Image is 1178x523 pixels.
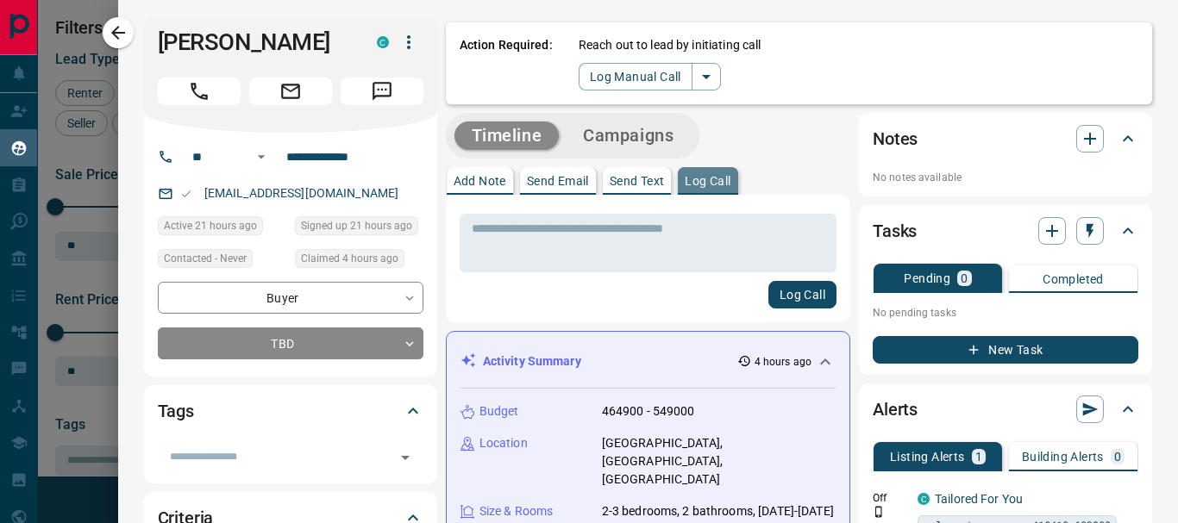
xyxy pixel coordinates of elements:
div: Tasks [873,210,1138,252]
div: Thu Aug 14 2025 [295,216,423,240]
h2: Tags [158,397,194,425]
div: Alerts [873,389,1138,430]
div: split button [579,63,721,90]
p: No notes available [873,170,1138,185]
svg: Email Valid [180,188,192,200]
span: Active 21 hours ago [164,217,257,234]
p: Send Email [527,175,589,187]
p: Reach out to lead by initiating call [579,36,761,54]
p: Budget [479,402,519,420]
p: Log Call [685,175,730,187]
p: Size & Rooms [479,502,554,520]
span: Email [249,78,332,105]
button: New Task [873,336,1138,364]
p: Completed [1043,273,1104,285]
p: Listing Alerts [890,451,965,463]
p: 1 [975,451,982,463]
p: [GEOGRAPHIC_DATA], [GEOGRAPHIC_DATA], [GEOGRAPHIC_DATA] [602,434,836,489]
h2: Notes [873,125,918,153]
div: Activity Summary4 hours ago [461,346,836,377]
p: Add Note [454,175,506,187]
p: Location [479,434,528,452]
svg: Push Notification Only [873,506,885,518]
p: Off [873,490,907,506]
a: Tailored For You [935,492,1023,506]
p: Activity Summary [483,352,581,370]
button: Open [393,445,417,470]
p: Send Text [610,175,665,187]
div: Tags [158,390,423,432]
div: condos.ca [377,36,389,48]
a: [EMAIL_ADDRESS][DOMAIN_NAME] [204,186,399,200]
p: 464900 - 549000 [602,402,695,420]
h2: Tasks [873,217,917,245]
div: TBD [158,327,423,359]
div: Thu Aug 14 2025 [158,216,286,240]
span: Contacted - Never [164,250,247,267]
h2: Alerts [873,395,918,423]
button: Open [251,146,272,167]
p: 4 hours ago [755,354,811,370]
button: Timeline [454,121,560,150]
span: Signed up 21 hours ago [301,217,412,234]
button: Campaigns [566,121,691,150]
button: Log Call [768,281,837,308]
span: Claimed 4 hours ago [301,250,398,267]
p: 0 [961,272,968,284]
h1: [PERSON_NAME] [158,28,351,56]
p: Building Alerts [1022,451,1104,463]
span: Call [158,78,241,105]
button: Log Manual Call [579,63,692,90]
p: No pending tasks [873,300,1138,326]
p: Pending [904,272,950,284]
p: 0 [1114,451,1121,463]
span: Message [341,78,423,105]
p: Action Required: [460,36,553,90]
div: Notes [873,118,1138,159]
div: Buyer [158,282,423,314]
div: condos.ca [918,493,930,505]
div: Fri Aug 15 2025 [295,249,423,273]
